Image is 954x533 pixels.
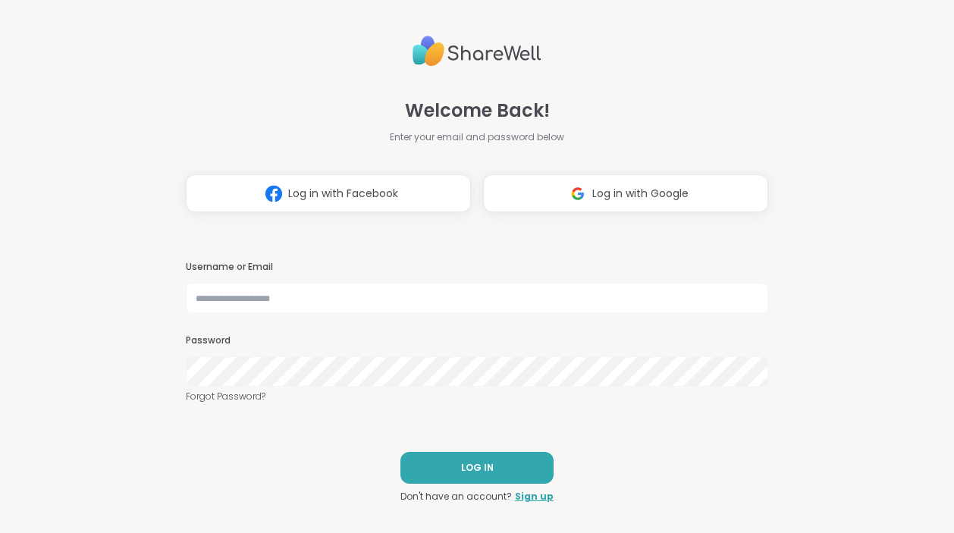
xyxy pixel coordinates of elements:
a: Sign up [515,490,554,503]
img: ShareWell Logo [413,30,541,73]
h3: Username or Email [186,261,768,274]
button: LOG IN [400,452,554,484]
span: Log in with Facebook [288,186,398,202]
button: Log in with Facebook [186,174,471,212]
h3: Password [186,334,768,347]
span: Enter your email and password below [390,130,564,144]
img: ShareWell Logomark [563,180,592,208]
span: LOG IN [461,461,494,475]
span: Don't have an account? [400,490,512,503]
span: Log in with Google [592,186,689,202]
a: Forgot Password? [186,390,768,403]
button: Log in with Google [483,174,768,212]
img: ShareWell Logomark [259,180,288,208]
span: Welcome Back! [405,97,550,124]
